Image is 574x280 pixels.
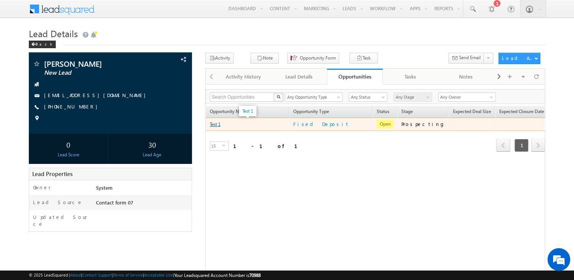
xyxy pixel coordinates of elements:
div: Lead Age [114,151,190,158]
a: Terms of Service [113,272,143,277]
span: next [531,139,545,152]
span: Any Status [349,94,385,101]
a: [PHONE_NUMBER] [44,103,101,110]
button: Opportunity Form [287,53,339,64]
div: System [94,184,192,195]
a: Stage [398,107,417,117]
div: 30 [114,137,190,151]
div: Contact form 07 [94,199,192,209]
span: prev [496,139,510,152]
span: New Lead [44,69,145,77]
a: Show All Items [486,93,495,101]
label: Lead Source [33,199,83,206]
a: About [70,272,81,277]
a: Tasks [383,69,439,85]
a: [EMAIL_ADDRESS][DOMAIN_NAME] [44,92,149,98]
span: select [222,144,228,147]
a: Expected Closure Date [495,107,547,117]
span: Your Leadsquared Account Number is [174,272,261,278]
a: Opportunity Name [206,107,252,117]
div: Lead Details [278,72,321,81]
span: 1 [514,139,528,152]
span: Open [377,120,394,129]
div: 0 [31,137,106,151]
span: Any Opportunity Type [285,94,338,101]
a: Acceptable Use [144,272,173,277]
span: [PERSON_NAME] [44,60,145,68]
a: Fixed Deposit [293,120,369,129]
button: Send Email [448,53,484,64]
div: Activity History [222,72,265,81]
div: Tasks [389,72,432,81]
div: Lead Score [31,151,106,158]
span: Expected Deal Size [453,109,491,114]
a: Any Status [349,93,387,102]
a: next [531,140,545,152]
div: Opportunities [333,73,377,80]
span: Any Stage [394,94,430,101]
span: 70988 [249,272,261,278]
a: Contact Support [82,272,112,277]
a: Test 1 [242,108,253,114]
img: Search [277,95,280,99]
label: Updated Source [33,214,88,227]
a: Status [373,107,397,117]
span: Expected Closure Date [499,109,544,114]
span: Stage [401,109,413,114]
div: Notes [444,72,487,81]
span: Lead Details [29,27,78,39]
span: Opportunity Type [289,107,372,117]
button: Activity [205,53,234,64]
label: Owner [33,184,51,191]
span: Send Email [459,54,481,61]
div: 1 - 1 of 1 [233,142,307,150]
div: Lead Actions [502,55,534,61]
span: Lead Properties [32,170,72,178]
a: Activity History [216,69,272,85]
span: 15 [210,142,222,150]
a: prev [496,140,510,152]
span: Opportunity Form [300,55,336,61]
a: Notes [438,69,494,85]
span: Opportunity Name [210,109,248,114]
button: Lead Actions [499,53,540,64]
div: Back [29,41,56,48]
a: Test 1 [210,121,220,127]
a: Any Stage [393,93,432,102]
a: Back [29,40,60,47]
button: Note [250,53,279,64]
a: Expected Deal Size [449,107,494,117]
a: Any Opportunity Type [285,93,343,102]
span: © 2025 LeadSquared | | | | | [29,272,261,279]
input: Type to Search [438,93,496,102]
a: Opportunities [327,69,383,85]
div: Prospecting [401,121,445,127]
a: Lead Details [272,69,327,85]
button: Task [349,53,378,64]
